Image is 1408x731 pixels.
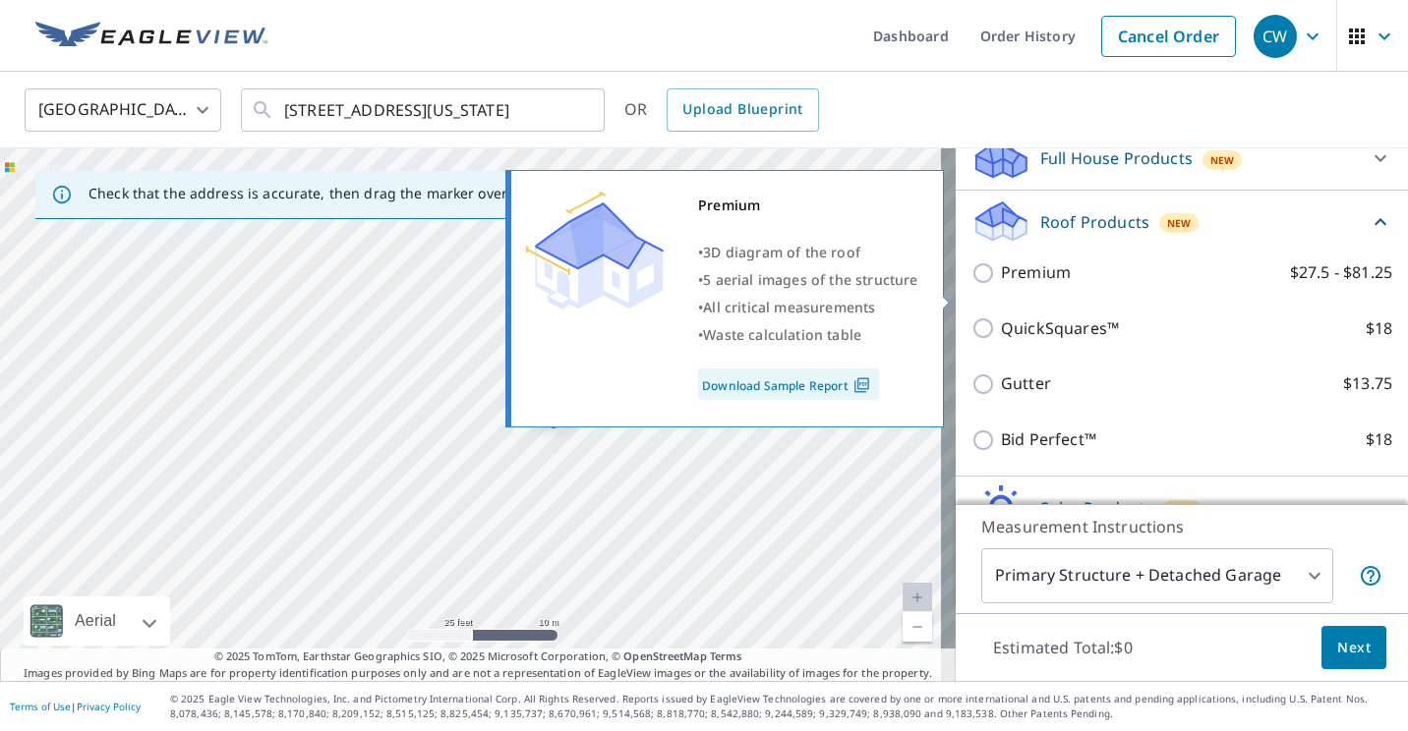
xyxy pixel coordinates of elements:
div: [GEOGRAPHIC_DATA] [25,83,221,138]
p: | [10,701,141,712]
a: Download Sample Report [698,368,879,400]
p: Roof Products [1040,210,1149,234]
span: Next [1337,636,1371,660]
span: Waste calculation table [703,325,861,344]
a: Current Level 20, Zoom Out [903,612,932,642]
p: Check that the address is accurate, then drag the marker over the correct structure. [88,185,655,202]
a: OpenStreetMap [623,648,706,663]
button: Next [1321,626,1386,670]
p: Premium [1001,260,1071,285]
p: $13.75 [1343,371,1392,396]
p: Bid Perfect™ [1001,427,1096,452]
div: • [698,321,918,349]
div: Aerial [69,596,122,646]
a: Current Level 20, Zoom In Disabled [903,583,932,612]
span: © 2025 TomTom, Earthstar Geographics SIO, © 2025 Microsoft Corporation, © [214,648,742,665]
p: $18 [1366,316,1392,341]
p: $18 [1366,427,1392,452]
p: Gutter [1001,371,1051,396]
span: 3D diagram of the roof [703,243,860,261]
div: • [698,239,918,266]
div: OR [624,88,819,132]
p: © 2025 Eagle View Technologies, Inc. and Pictometry International Corp. All Rights Reserved. Repo... [170,692,1398,721]
a: Privacy Policy [77,700,141,713]
div: Premium [698,192,918,219]
p: Measurement Instructions [981,515,1382,538]
input: Search by address or latitude-longitude [284,83,564,138]
div: • [698,294,918,321]
p: QuickSquares™ [1001,316,1119,341]
div: Solar ProductsNew [971,484,1392,532]
div: Roof ProductsNew [971,198,1392,245]
p: $27.5 - $81.25 [1290,260,1392,285]
img: Pdf Icon [849,376,875,394]
div: Full House ProductsNew [971,135,1392,182]
div: • [698,266,918,294]
span: Upload Blueprint [682,97,802,122]
span: Your report will include the primary structure and a detached garage if one exists. [1359,564,1382,588]
span: New [1170,502,1195,518]
div: Aerial [24,596,170,646]
span: 5 aerial images of the structure [703,270,917,289]
p: Solar Products [1040,496,1152,520]
div: CW [1254,15,1297,58]
img: Premium [526,192,664,309]
p: Full House Products [1040,146,1193,170]
div: Primary Structure + Detached Garage [981,548,1333,603]
p: Estimated Total: $0 [977,626,1148,669]
a: Cancel Order [1101,16,1236,57]
span: New [1167,215,1192,231]
a: Terms of Use [10,700,71,713]
span: All critical measurements [703,298,875,316]
a: Upload Blueprint [667,88,818,132]
img: EV Logo [35,22,267,51]
a: Terms [710,648,742,663]
span: New [1210,152,1235,168]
